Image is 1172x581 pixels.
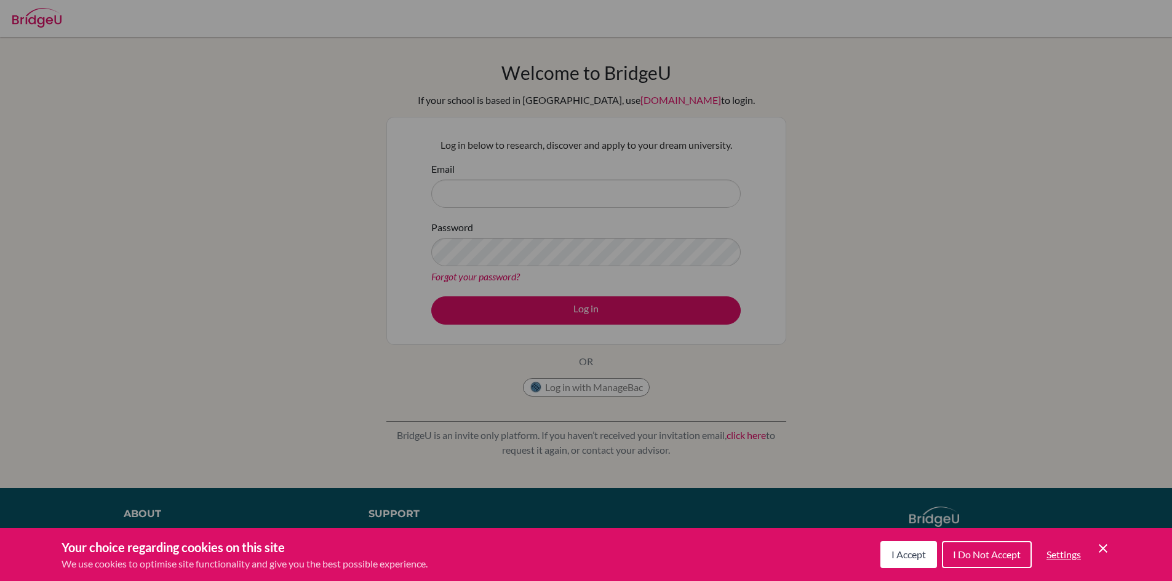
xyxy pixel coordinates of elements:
button: Settings [1037,542,1091,567]
span: I Accept [891,548,926,560]
span: I Do Not Accept [953,548,1021,560]
button: I Do Not Accept [942,541,1032,568]
span: Settings [1046,548,1081,560]
h3: Your choice regarding cookies on this site [62,538,428,556]
p: We use cookies to optimise site functionality and give you the best possible experience. [62,556,428,571]
button: I Accept [880,541,937,568]
button: Save and close [1096,541,1110,556]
